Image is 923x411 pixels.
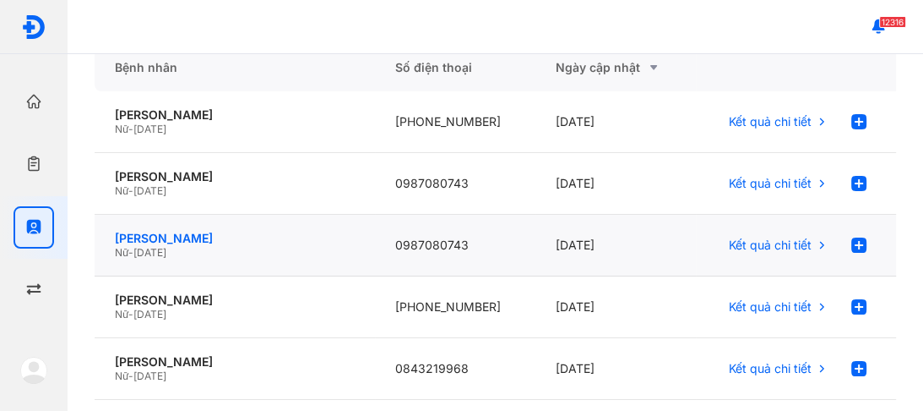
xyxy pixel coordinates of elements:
img: logo [20,357,47,384]
span: Nữ [115,370,128,382]
span: Kết quả chi tiết [729,114,812,129]
span: [DATE] [133,123,166,135]
div: 0843219968 [375,338,535,400]
span: - [128,246,133,259]
span: Nữ [115,184,128,197]
div: Bệnh nhân [95,44,375,91]
span: Nữ [115,246,128,259]
div: [PERSON_NAME] [115,354,355,370]
span: Kết quả chi tiết [729,299,812,315]
span: Kết quả chi tiết [729,238,812,253]
div: 0987080743 [375,215,535,277]
span: [DATE] [133,370,166,382]
div: [DATE] [535,215,696,277]
span: - [128,308,133,321]
span: - [128,184,133,197]
div: [DATE] [535,277,696,338]
img: logo [21,14,46,40]
div: [PERSON_NAME] [115,169,355,184]
span: Nữ [115,308,128,321]
span: Kết quả chi tiết [729,176,812,191]
span: [DATE] [133,308,166,321]
span: [DATE] [133,246,166,259]
div: Ngày cập nhật [556,58,676,78]
span: Nữ [115,123,128,135]
div: [DATE] [535,338,696,400]
span: Kết quả chi tiết [729,361,812,376]
div: [PERSON_NAME] [115,107,355,123]
div: Số điện thoại [375,44,535,91]
span: - [128,123,133,135]
span: - [128,370,133,382]
div: 0987080743 [375,153,535,215]
div: [DATE] [535,153,696,215]
span: 12316 [879,16,906,28]
div: [DATE] [535,91,696,153]
span: [DATE] [133,184,166,197]
div: [PHONE_NUMBER] [375,91,535,153]
div: [PHONE_NUMBER] [375,277,535,338]
div: [PERSON_NAME] [115,231,355,246]
div: [PERSON_NAME] [115,293,355,308]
